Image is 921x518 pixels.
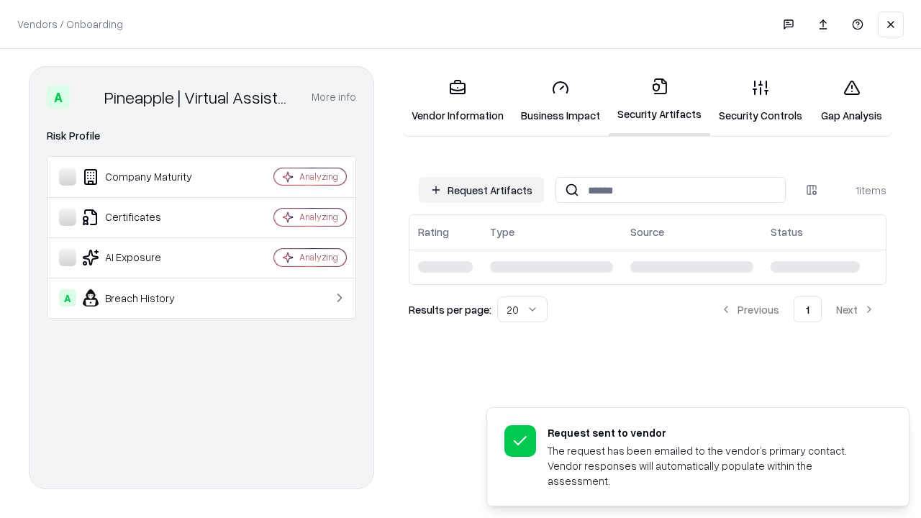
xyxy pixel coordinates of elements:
div: Risk Profile [47,127,356,145]
div: Analyzing [299,251,338,263]
a: Security Artifacts [609,66,710,136]
a: Business Impact [512,68,609,135]
div: Status [771,224,803,240]
div: Rating [418,224,449,240]
button: 1 [794,296,822,322]
button: Request Artifacts [419,177,544,203]
div: Certificates [59,209,231,226]
div: Breach History [59,289,231,306]
img: Pineapple | Virtual Assistant Agency [76,86,99,109]
a: Security Controls [710,68,811,135]
div: Type [490,224,514,240]
div: Analyzing [299,171,338,183]
button: More info [312,84,356,110]
p: Vendors / Onboarding [17,17,123,32]
div: Pineapple | Virtual Assistant Agency [104,86,294,109]
p: Results per page: [409,302,491,317]
div: AI Exposure [59,249,231,266]
div: Source [630,224,664,240]
div: A [47,86,70,109]
a: Gap Analysis [811,68,892,135]
div: 1 items [829,183,886,198]
nav: pagination [709,296,886,322]
div: Analyzing [299,211,338,223]
div: Company Maturity [59,168,231,186]
div: A [59,289,76,306]
div: The request has been emailed to the vendor’s primary contact. Vendor responses will automatically... [548,443,874,489]
a: Vendor Information [403,68,512,135]
div: Request sent to vendor [548,425,874,440]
